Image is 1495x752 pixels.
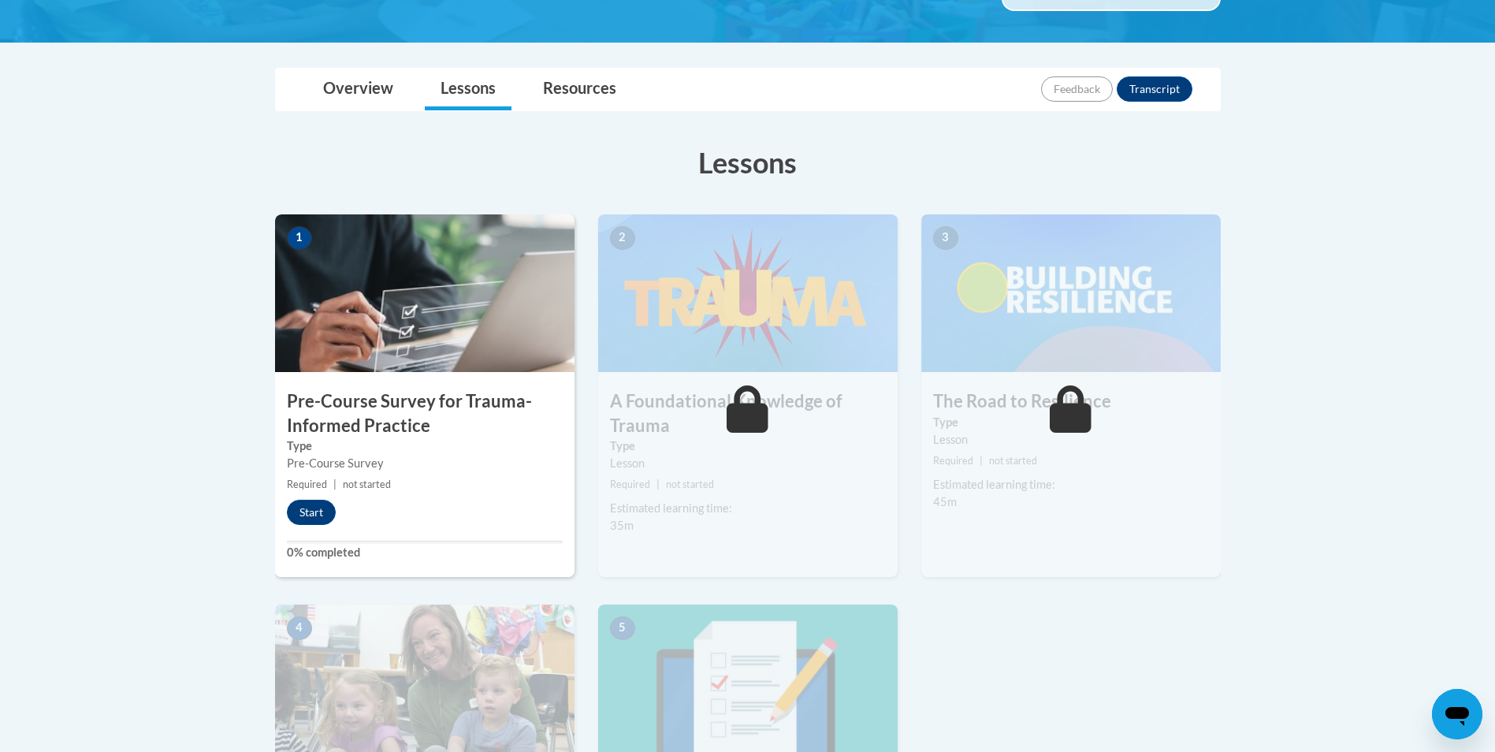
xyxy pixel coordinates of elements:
[610,500,886,517] div: Estimated learning time:
[921,214,1221,372] img: Course Image
[933,455,973,467] span: Required
[1432,689,1482,739] iframe: Button to launch messaging window
[933,431,1209,449] div: Lesson
[287,616,312,640] span: 4
[989,455,1037,467] span: not started
[287,500,336,525] button: Start
[275,214,575,372] img: Course Image
[333,478,337,490] span: |
[1117,76,1192,102] button: Transcript
[656,478,660,490] span: |
[275,389,575,438] h3: Pre-Course Survey for Trauma-Informed Practice
[343,478,391,490] span: not started
[610,616,635,640] span: 5
[598,389,898,438] h3: A Foundational Knowledge of Trauma
[933,495,957,508] span: 45m
[610,478,650,490] span: Required
[610,519,634,532] span: 35m
[1041,76,1113,102] button: Feedback
[275,143,1221,182] h3: Lessons
[933,414,1209,431] label: Type
[598,214,898,372] img: Course Image
[287,437,563,455] label: Type
[610,455,886,472] div: Lesson
[933,476,1209,493] div: Estimated learning time:
[933,226,958,250] span: 3
[425,69,511,110] a: Lessons
[980,455,983,467] span: |
[610,437,886,455] label: Type
[287,544,563,561] label: 0% completed
[921,389,1221,414] h3: The Road to Resilience
[287,455,563,472] div: Pre-Course Survey
[610,226,635,250] span: 2
[287,478,327,490] span: Required
[527,69,632,110] a: Resources
[666,478,714,490] span: not started
[287,226,312,250] span: 1
[307,69,409,110] a: Overview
